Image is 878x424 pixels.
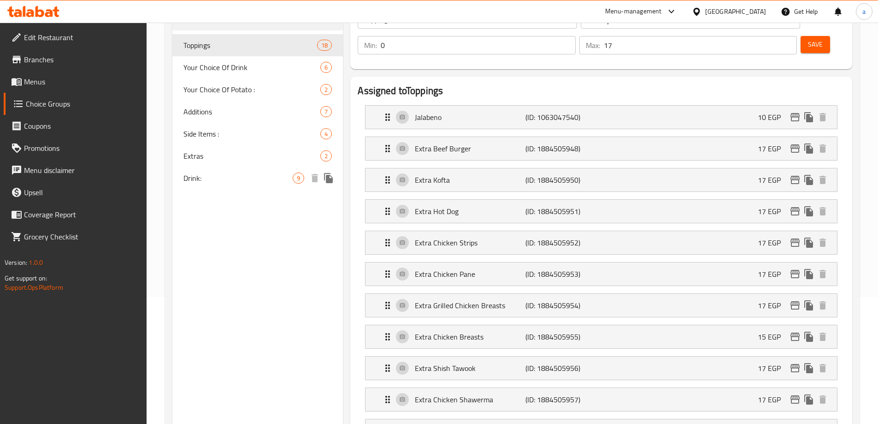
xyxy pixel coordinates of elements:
[24,32,139,43] span: Edit Restaurant
[816,299,830,312] button: delete
[183,128,321,139] span: Side Items :
[525,363,599,374] p: (ID: 1884505956)
[525,331,599,342] p: (ID: 1884505955)
[358,384,845,415] li: Expand
[802,204,816,218] button: duplicate
[320,128,332,139] div: Choices
[802,110,816,124] button: duplicate
[320,150,332,161] div: Choices
[816,173,830,187] button: delete
[321,152,331,161] span: 2
[358,84,845,98] h2: Assigned to Toppings
[320,62,332,73] div: Choices
[183,173,293,184] span: Drink:
[172,34,343,56] div: Toppings18
[415,237,525,248] p: Extra Chicken Strips
[758,269,788,280] p: 17 EGP
[320,84,332,95] div: Choices
[24,76,139,87] span: Menus
[358,321,845,352] li: Expand
[358,352,845,384] li: Expand
[365,325,837,348] div: Expand
[816,267,830,281] button: delete
[4,48,147,71] a: Branches
[788,267,802,281] button: edit
[525,237,599,248] p: (ID: 1884505952)
[525,206,599,217] p: (ID: 1884505951)
[365,200,837,223] div: Expand
[802,142,816,155] button: duplicate
[317,40,332,51] div: Choices
[365,168,837,191] div: Expand
[605,6,662,17] div: Menu-management
[4,159,147,181] a: Menu disclaimer
[4,26,147,48] a: Edit Restaurant
[802,173,816,187] button: duplicate
[358,164,845,196] li: Expand
[358,196,845,227] li: Expand
[365,294,837,317] div: Expand
[788,330,802,344] button: edit
[172,123,343,145] div: Side Items :4
[172,78,343,101] div: Your Choice Of Potato :2
[293,173,304,184] div: Choices
[4,93,147,115] a: Choice Groups
[321,85,331,94] span: 2
[816,236,830,250] button: delete
[183,84,321,95] span: Your Choice Of Potato :
[321,63,331,72] span: 6
[802,361,816,375] button: duplicate
[802,236,816,250] button: duplicate
[788,299,802,312] button: edit
[788,236,802,250] button: edit
[172,167,343,189] div: Drink:9deleteduplicate
[321,107,331,116] span: 7
[758,143,788,154] p: 17 EGP
[358,227,845,258] li: Expand
[358,133,845,164] li: Expand
[365,388,837,411] div: Expand
[24,54,139,65] span: Branches
[802,393,816,406] button: duplicate
[758,174,788,185] p: 17 EGP
[293,174,304,183] span: 9
[816,110,830,124] button: delete
[586,40,600,51] p: Max:
[816,361,830,375] button: delete
[525,112,599,123] p: (ID: 1063047540)
[816,393,830,406] button: delete
[415,143,525,154] p: Extra Beef Burger
[4,115,147,137] a: Coupons
[862,6,866,17] span: a
[415,112,525,123] p: Jalabeno
[365,263,837,286] div: Expand
[29,257,43,269] span: 1.0.0
[415,394,525,405] p: Extra Chicken Shawerma
[24,187,139,198] span: Upsell
[172,145,343,167] div: Extras2
[758,363,788,374] p: 17 EGP
[705,6,766,17] div: [GEOGRAPHIC_DATA]
[525,269,599,280] p: (ID: 1884505953)
[5,257,27,269] span: Version:
[816,142,830,155] button: delete
[4,226,147,248] a: Grocery Checklist
[415,269,525,280] p: Extra Chicken Pane
[358,290,845,321] li: Expand
[24,143,139,154] span: Promotions
[525,143,599,154] p: (ID: 1884505948)
[320,106,332,117] div: Choices
[24,231,139,242] span: Grocery Checklist
[26,98,139,109] span: Choice Groups
[788,173,802,187] button: edit
[24,120,139,131] span: Coupons
[5,281,63,293] a: Support.OpsPlatform
[321,130,331,138] span: 4
[415,331,525,342] p: Extra Chicken Breasts
[172,56,343,78] div: Your Choice Of Drink6
[4,181,147,203] a: Upsell
[365,357,837,380] div: Expand
[525,394,599,405] p: (ID: 1884505957)
[802,330,816,344] button: duplicate
[758,394,788,405] p: 17 EGP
